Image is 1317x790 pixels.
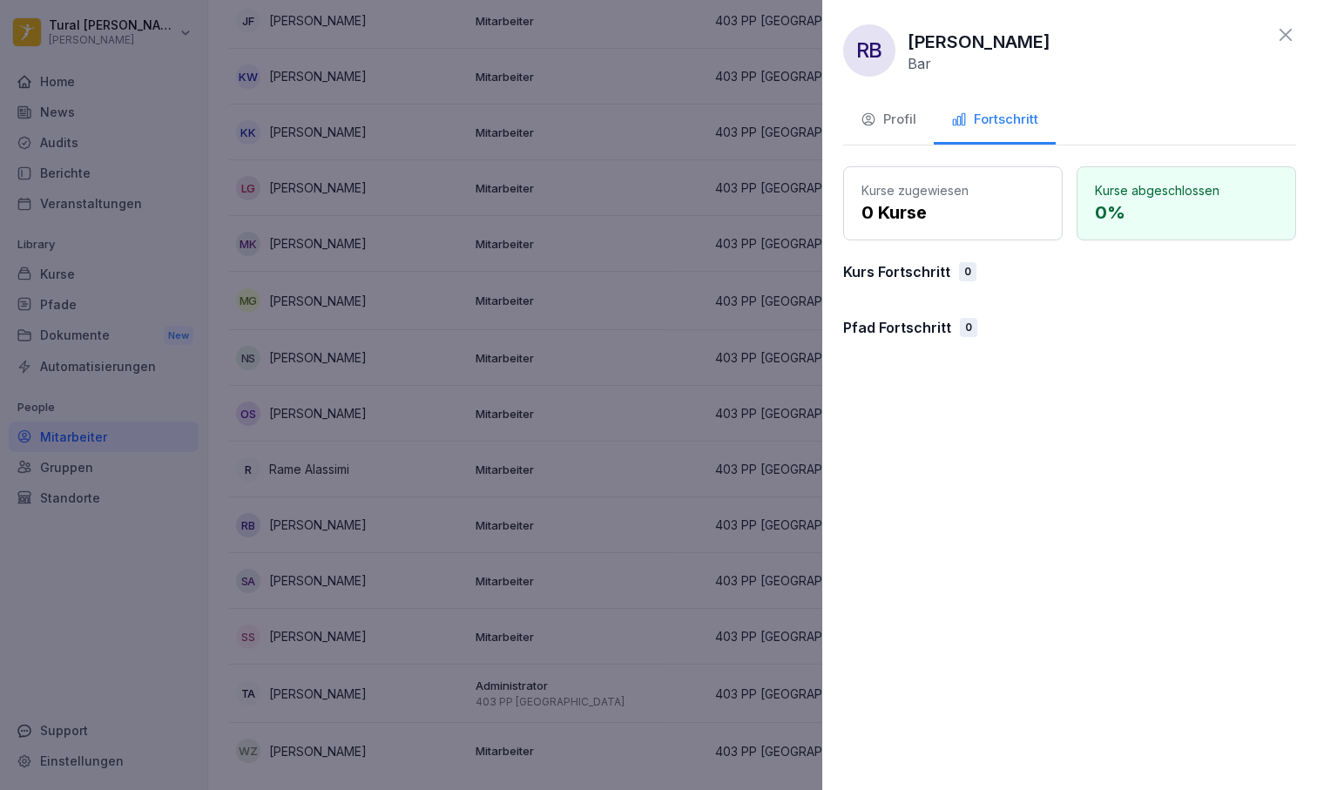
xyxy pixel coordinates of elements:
[843,24,895,77] div: RB
[1095,199,1278,226] p: 0 %
[908,55,931,72] p: Bar
[843,98,934,145] button: Profil
[1095,181,1278,199] p: Kurse abgeschlossen
[861,110,916,130] div: Profil
[861,181,1044,199] p: Kurse zugewiesen
[861,199,1044,226] p: 0 Kurse
[908,29,1050,55] p: [PERSON_NAME]
[843,261,950,282] p: Kurs Fortschritt
[959,262,976,281] div: 0
[951,110,1038,130] div: Fortschritt
[934,98,1056,145] button: Fortschritt
[960,318,977,337] div: 0
[843,317,951,338] p: Pfad Fortschritt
